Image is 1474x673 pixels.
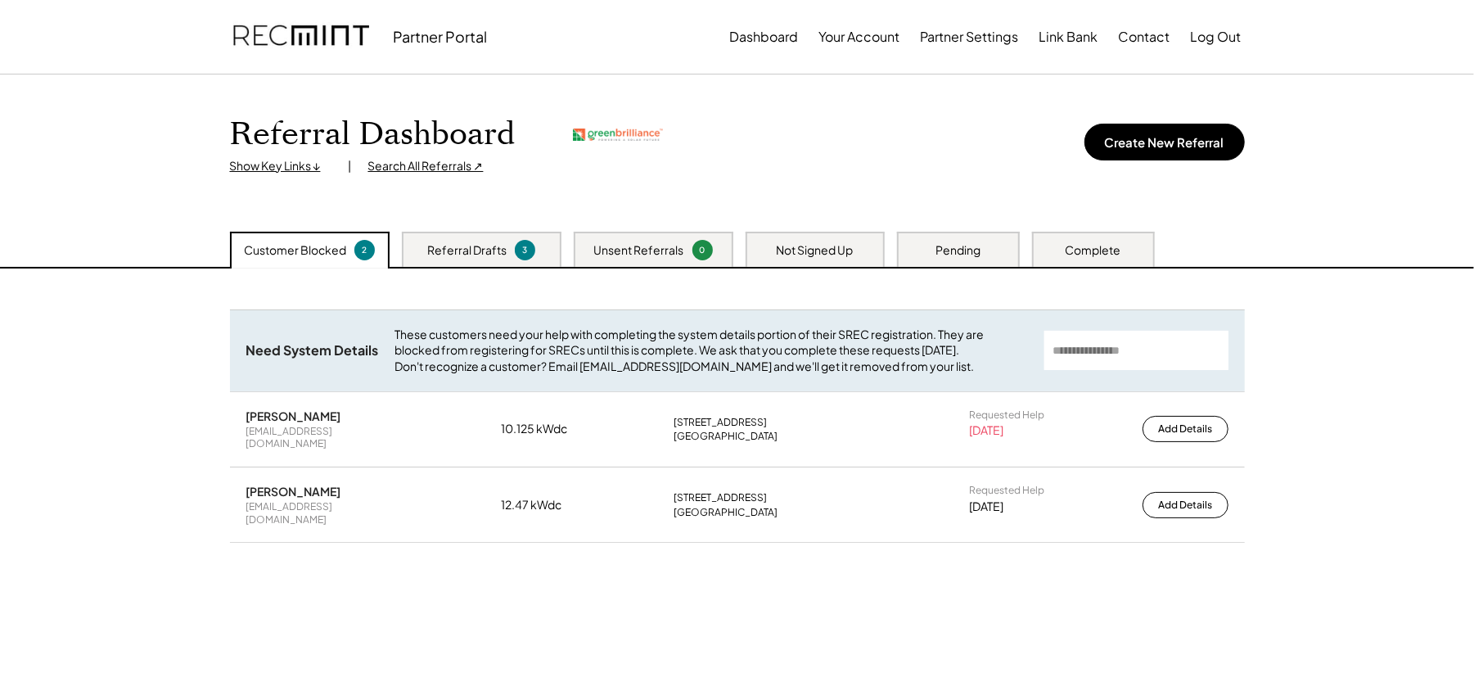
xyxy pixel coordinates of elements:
div: 0 [695,244,710,256]
div: [EMAIL_ADDRESS][DOMAIN_NAME] [246,500,410,526]
div: [GEOGRAPHIC_DATA] [674,430,778,443]
div: Customer Blocked [244,242,346,259]
div: Show Key Links ↓ [230,158,332,174]
img: tab_domain_overview_orange.svg [44,95,57,108]
div: Pending [935,242,980,259]
div: Requested Help [969,409,1044,422]
button: Contact [1119,20,1170,53]
div: [GEOGRAPHIC_DATA] [674,506,778,519]
img: greenbrilliance.png [573,129,663,141]
div: 12.47 kWdc [501,497,583,513]
div: v 4.0.25 [46,26,80,39]
img: tab_keywords_by_traffic_grey.svg [163,95,176,108]
div: [STREET_ADDRESS] [674,491,767,504]
button: Link Bank [1039,20,1098,53]
div: [STREET_ADDRESS] [674,416,767,429]
div: Unsent Referrals [594,242,684,259]
div: 3 [517,244,533,256]
button: Your Account [819,20,900,53]
button: Add Details [1143,492,1228,518]
div: Complete [1066,242,1121,259]
div: [EMAIL_ADDRESS][DOMAIN_NAME] [246,425,410,450]
button: Dashboard [730,20,799,53]
div: Domain: [DOMAIN_NAME] [43,43,180,56]
div: Keywords by Traffic [181,97,276,107]
div: | [349,158,352,174]
div: Not Signed Up [777,242,854,259]
div: Partner Portal [394,27,488,46]
div: 10.125 kWdc [501,421,583,437]
button: Add Details [1143,416,1228,442]
img: recmint-logotype%403x.png [233,9,369,65]
div: Referral Drafts [427,242,507,259]
img: website_grey.svg [26,43,39,56]
img: logo_orange.svg [26,26,39,39]
h1: Referral Dashboard [230,115,516,154]
div: [DATE] [969,499,1003,515]
div: 2 [357,244,372,256]
button: Partner Settings [921,20,1019,53]
div: Need System Details [246,342,379,359]
div: These customers need your help with completing the system details portion of their SREC registrat... [395,327,1028,375]
div: [PERSON_NAME] [246,484,341,499]
div: [DATE] [969,422,1003,439]
button: Log Out [1191,20,1242,53]
div: Domain Overview [62,97,146,107]
button: Create New Referral [1084,124,1245,160]
div: Search All Referrals ↗ [368,158,484,174]
div: Requested Help [969,484,1044,497]
div: [PERSON_NAME] [246,409,341,423]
